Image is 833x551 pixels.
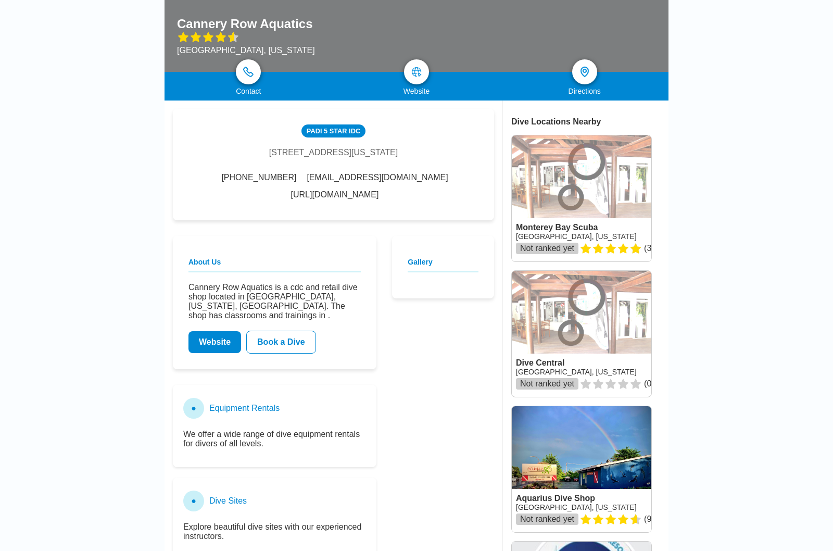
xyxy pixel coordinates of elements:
h2: Gallery [408,258,478,272]
div: ● [183,491,204,511]
div: Dive Locations Nearby [511,117,668,127]
a: [GEOGRAPHIC_DATA], [US_STATE] [516,368,637,376]
a: [GEOGRAPHIC_DATA], [US_STATE] [516,503,637,511]
img: phone [243,67,254,77]
img: directions [578,66,591,78]
p: Explore beautiful dive sites with our experienced instructors. [183,522,366,541]
p: Cannery Row Aquatics is a cdc and retail dive shop located in [GEOGRAPHIC_DATA], [US_STATE], [GEO... [188,283,361,320]
div: [GEOGRAPHIC_DATA], [US_STATE] [177,46,315,55]
div: Directions [500,87,668,95]
img: map [411,67,422,77]
a: directions [572,59,597,84]
div: ● [183,398,204,419]
a: Book a Dive [246,331,316,354]
div: [STREET_ADDRESS][US_STATE] [269,148,398,157]
p: We offer a wide range of dive equipment rentals for divers of all levels. [183,430,366,448]
h3: Dive Sites [209,496,247,506]
span: [EMAIL_ADDRESS][DOMAIN_NAME] [307,173,448,182]
span: [PHONE_NUMBER] [221,173,296,182]
a: [URL][DOMAIN_NAME] [291,190,379,199]
a: [GEOGRAPHIC_DATA], [US_STATE] [516,232,637,241]
h1: Cannery Row Aquatics [177,17,313,31]
div: Website [333,87,501,95]
a: Website [188,331,241,353]
a: map [404,59,429,84]
h3: Equipment Rentals [209,404,280,413]
div: Contact [165,87,333,95]
div: PADI 5 Star IDC [301,124,365,137]
h2: About Us [188,258,361,272]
